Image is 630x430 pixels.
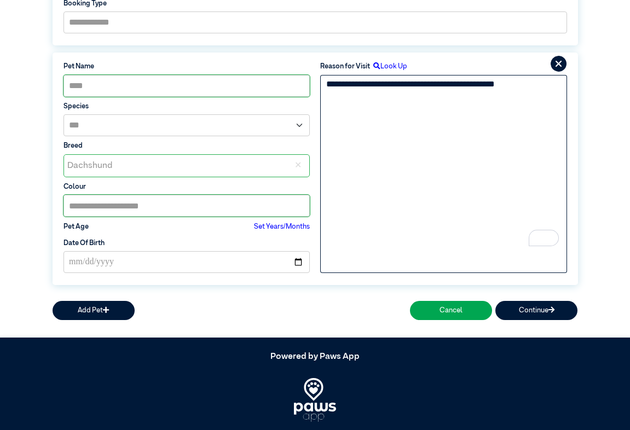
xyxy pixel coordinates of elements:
[320,75,567,252] textarea: To enrich screen reader interactions, please activate Accessibility in Grammarly extension settings
[410,301,492,320] button: Cancel
[63,141,310,151] label: Breed
[370,61,407,72] label: Look Up
[53,352,578,362] h5: Powered by Paws App
[287,155,309,177] div: ✕
[63,238,105,248] label: Date Of Birth
[63,222,89,232] label: Pet Age
[294,378,336,422] img: PawsApp
[63,101,310,112] label: Species
[64,155,287,177] div: Dachshund
[320,61,370,72] label: Reason for Visit
[254,222,310,232] label: Set Years/Months
[63,61,310,72] label: Pet Name
[495,301,577,320] button: Continue
[53,301,135,320] button: Add Pet
[63,182,310,192] label: Colour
